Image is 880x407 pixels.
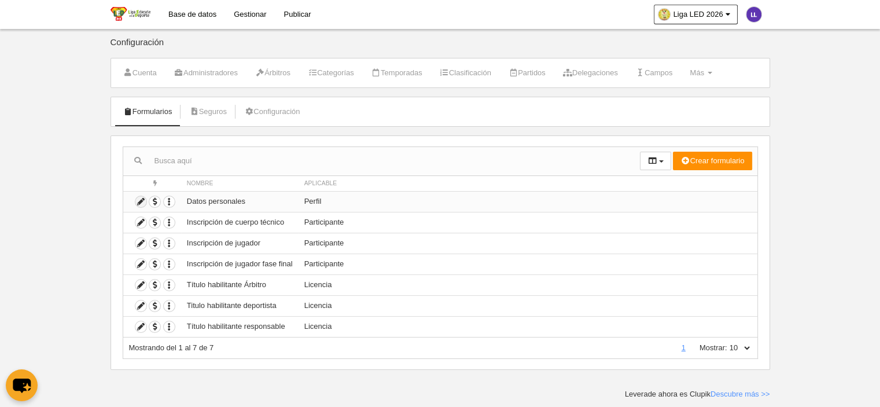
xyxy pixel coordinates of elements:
[299,316,757,337] td: Licencia
[187,180,213,186] span: Nombre
[301,64,360,82] a: Categorías
[111,38,770,58] div: Configuración
[502,64,552,82] a: Partidos
[183,103,233,120] a: Seguros
[181,191,299,212] td: Datos personales
[181,295,299,316] td: Titulo habilitante deportista
[181,233,299,254] td: Inscripción de jugador
[181,254,299,274] td: Inscripción de jugador fase final
[181,274,299,295] td: Título habilitante Árbitro
[629,64,679,82] a: Campos
[299,254,757,274] td: Participante
[688,343,727,353] label: Mostrar:
[299,191,757,212] td: Perfil
[673,152,752,170] button: Crear formulario
[710,390,770,398] a: Descubre más >>
[181,212,299,233] td: Inscripción de cuerpo técnico
[673,9,723,20] span: Liga LED 2026
[683,64,718,82] a: Más
[299,274,757,295] td: Licencia
[433,64,498,82] a: Clasificación
[658,9,670,20] img: Oa3ElrZntIAI.30x30.jpg
[249,64,297,82] a: Árbitros
[129,343,214,352] span: Mostrando del 1 al 7 de 7
[625,389,770,399] div: Leverade ahora es Clupik
[6,369,38,401] button: chat-button
[365,64,429,82] a: Temporadas
[123,152,640,170] input: Busca aquí
[557,64,624,82] a: Delegaciones
[299,233,757,254] td: Participante
[746,7,761,22] img: c2l6ZT0zMHgzMCZmcz05JnRleHQ9TEwmYmc9NWUzNWIx.png
[111,7,150,21] img: Liga LED 2026
[690,68,704,77] span: Más
[168,64,244,82] a: Administradores
[304,180,337,186] span: Aplicable
[117,103,179,120] a: Formularios
[181,316,299,337] td: Título habilitante responsable
[679,343,688,352] a: 1
[654,5,737,24] a: Liga LED 2026
[299,212,757,233] td: Participante
[299,295,757,316] td: Licencia
[238,103,306,120] a: Configuración
[117,64,163,82] a: Cuenta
